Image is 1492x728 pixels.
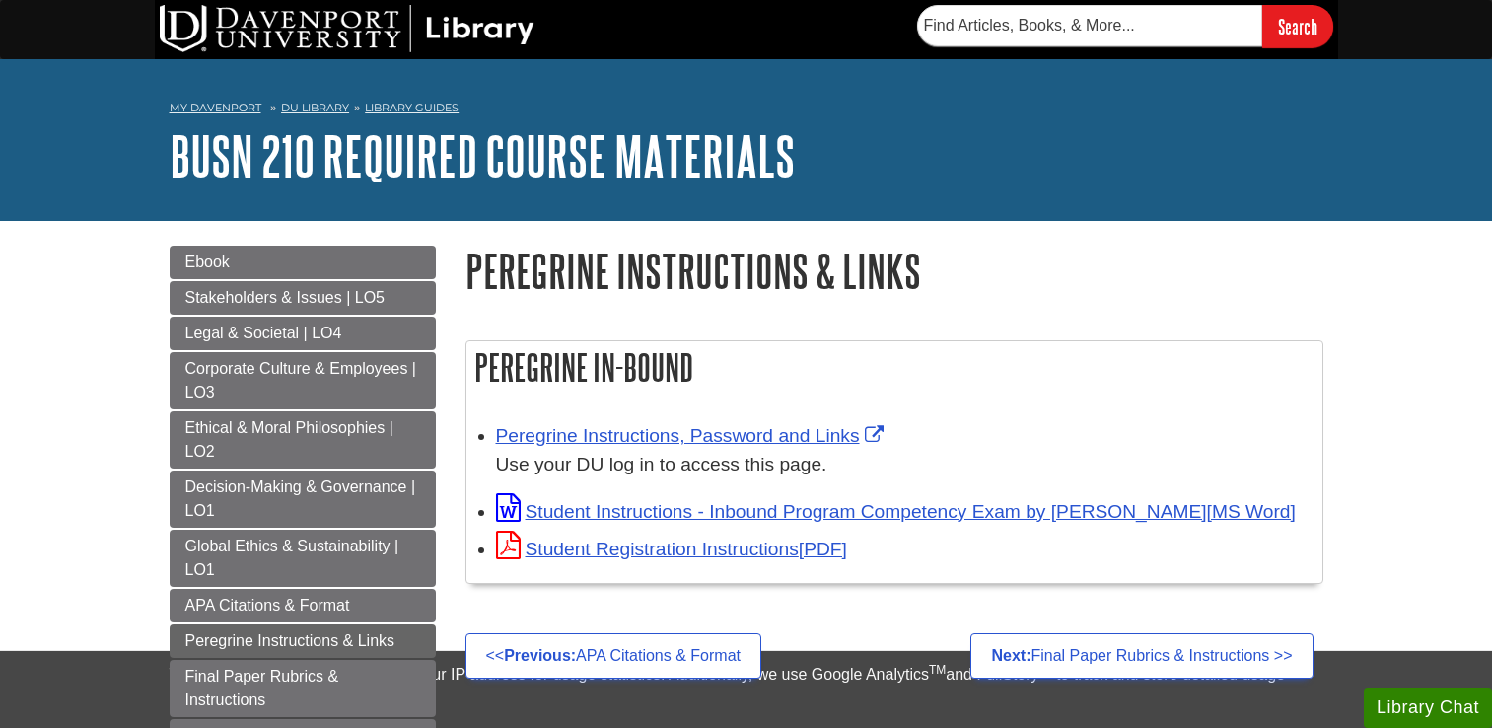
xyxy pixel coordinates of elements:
[496,425,888,446] a: Link opens in new window
[170,471,436,528] a: Decision-Making & Governance | LO1
[185,360,416,400] span: Corporate Culture & Employees | LO3
[170,530,436,587] a: Global Ethics & Sustainability | LO1
[170,352,436,409] a: Corporate Culture & Employees | LO3
[991,647,1030,664] strong: Next:
[281,101,349,114] a: DU Library
[185,597,350,614] span: APA Citations & Format
[170,317,436,350] a: Legal & Societal | LO4
[170,95,1323,126] nav: breadcrumb
[496,539,847,559] a: Link opens in new window
[185,289,385,306] span: Stakeholders & Issues | LO5
[917,5,1333,47] form: Searches DU Library's articles, books, and more
[170,281,436,315] a: Stakeholders & Issues | LO5
[504,647,576,664] strong: Previous:
[185,668,339,708] span: Final Paper Rubrics & Instructions
[170,125,795,186] a: BUSN 210 Required Course Materials
[185,325,342,341] span: Legal & Societal | LO4
[365,101,459,114] a: Library Guides
[185,254,230,270] span: Ebook
[917,5,1262,46] input: Find Articles, Books, & More...
[170,411,436,469] a: Ethical & Moral Philosophies | LO2
[170,589,436,622] a: APA Citations & Format
[1364,688,1492,728] button: Library Chat
[185,419,393,460] span: Ethical & Moral Philosophies | LO2
[185,538,399,578] span: Global Ethics & Sustainability | LO1
[185,632,395,649] span: Peregrine Instructions & Links
[496,451,1313,479] div: Use your DU log in to access this page.
[1262,5,1333,47] input: Search
[496,501,1296,522] a: Link opens in new window
[466,341,1322,394] h2: Peregrine In-Bound
[465,246,1323,296] h1: Peregrine Instructions & Links
[170,100,261,116] a: My Davenport
[185,478,416,519] span: Decision-Making & Governance | LO1
[170,663,1323,716] div: This site uses cookies and records your IP address for usage statistics. Additionally, we use Goo...
[170,624,436,658] a: Peregrine Instructions & Links
[465,633,761,679] a: <<Previous:APA Citations & Format
[170,660,436,717] a: Final Paper Rubrics & Instructions
[970,633,1313,679] a: Next:Final Paper Rubrics & Instructions >>
[160,5,534,52] img: DU Library
[170,246,436,279] a: Ebook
